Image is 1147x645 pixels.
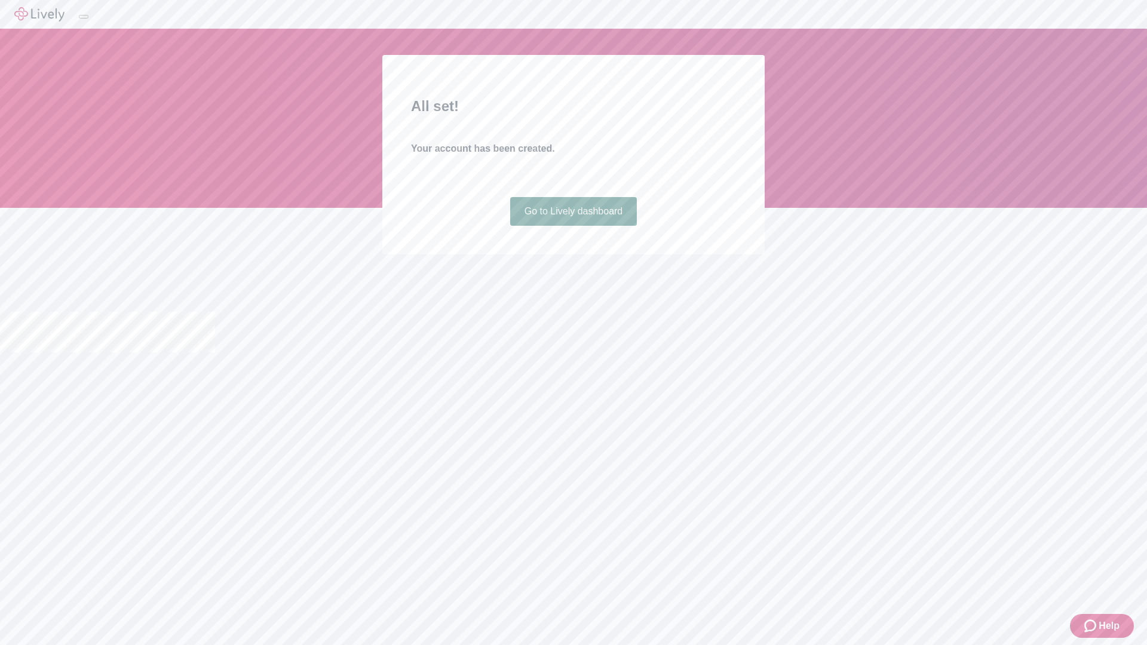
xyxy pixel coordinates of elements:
[79,15,88,19] button: Log out
[411,142,736,156] h4: Your account has been created.
[411,96,736,117] h2: All set!
[1070,614,1134,638] button: Zendesk support iconHelp
[1099,619,1120,633] span: Help
[14,7,65,21] img: Lively
[1084,619,1099,633] svg: Zendesk support icon
[510,197,637,226] a: Go to Lively dashboard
